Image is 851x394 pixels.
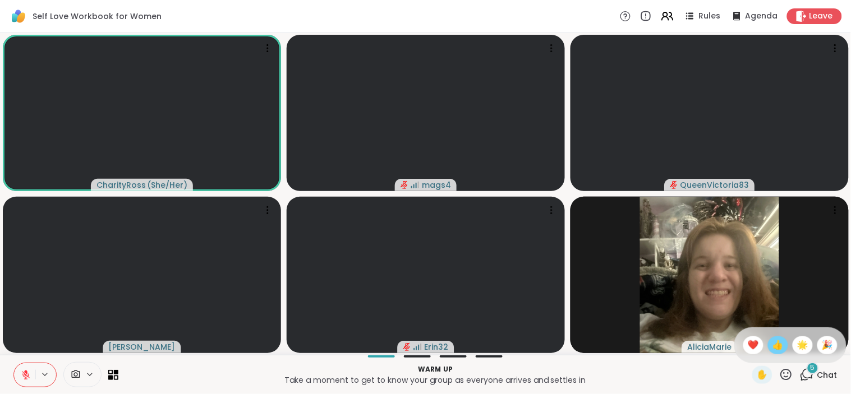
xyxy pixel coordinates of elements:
[403,343,411,351] span: audio-muted
[670,181,678,189] span: audio-muted
[96,179,146,191] span: CharityRoss
[811,363,815,373] span: 5
[688,341,732,353] span: AliciaMarie
[125,364,746,374] p: Warm up
[746,11,778,22] span: Agenda
[822,339,833,352] span: 🎉
[797,339,808,352] span: 🌟
[680,179,749,191] span: QueenVictoria83
[425,341,449,353] span: Erin32
[33,11,162,22] span: Self Love Workbook for Women
[699,11,721,22] span: Rules
[147,179,187,191] span: ( She/Her )
[422,179,451,191] span: mags4
[748,339,759,352] span: ❤️
[9,7,28,26] img: ShareWell Logomark
[401,181,408,189] span: audio-muted
[640,197,779,353] img: AliciaMarie
[109,341,176,353] span: [PERSON_NAME]
[125,374,746,386] p: Take a moment to get to know your group as everyone arrives and settles in
[809,11,833,22] span: Leave
[772,339,784,352] span: 👍
[817,369,838,381] span: Chat
[757,368,768,382] span: ✋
